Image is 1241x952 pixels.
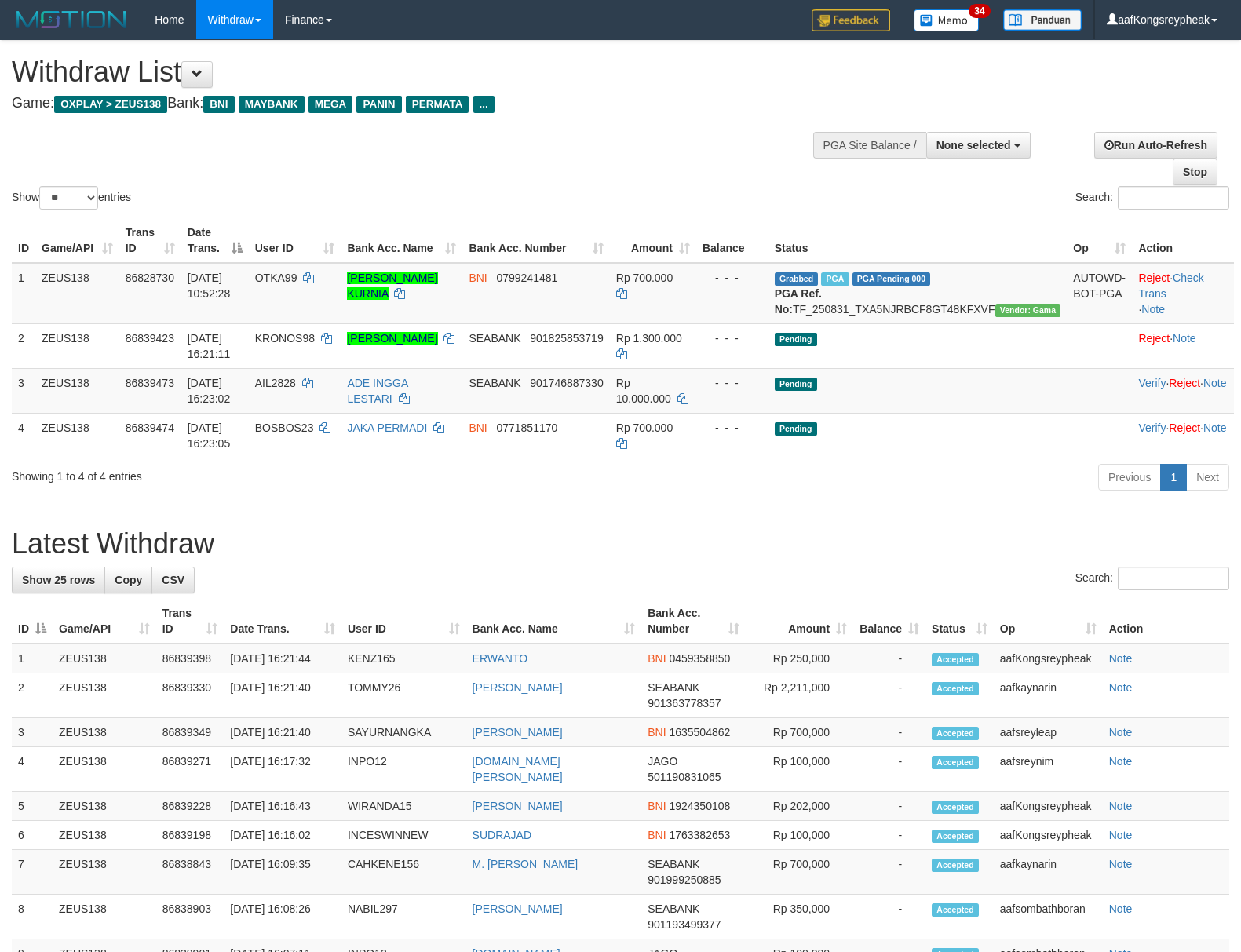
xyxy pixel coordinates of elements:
[12,673,53,718] td: 2
[1094,132,1217,159] a: Run Auto-Refresh
[473,681,563,694] a: [PERSON_NAME]
[473,903,563,915] a: [PERSON_NAME]
[932,682,979,695] span: Accepted
[994,821,1103,850] td: aafKongsreypheak
[156,792,224,821] td: 86839228
[35,218,119,263] th: Game/API: activate to sort column ascending
[746,644,853,673] td: Rp 250,000
[1169,377,1200,389] a: Reject
[255,421,314,434] span: BOSBOS23
[12,368,35,413] td: 3
[224,718,341,747] td: [DATE] 16:21:40
[1075,567,1229,590] label: Search:
[648,918,721,931] span: Copy 901193499377 to clipboard
[35,368,119,413] td: ZEUS138
[994,644,1103,673] td: aafKongsreypheak
[994,718,1103,747] td: aafsreyleap
[530,332,603,345] span: Copy 901825853719 to clipboard
[1132,263,1234,324] td: · ·
[1169,421,1200,434] a: Reject
[156,747,224,792] td: 86839271
[648,858,699,870] span: SEABANK
[156,850,224,895] td: 86838843
[53,792,156,821] td: ZEUS138
[22,574,95,586] span: Show 25 rows
[1118,567,1229,590] input: Search:
[473,755,563,783] a: [DOMAIN_NAME][PERSON_NAME]
[1109,858,1133,870] a: Note
[53,599,156,644] th: Game/API: activate to sort column ascending
[1203,421,1227,434] a: Note
[341,850,466,895] td: CAHKENE156
[936,139,1011,151] span: None selected
[224,644,341,673] td: [DATE] 16:21:44
[119,218,181,263] th: Trans ID: activate to sort column ascending
[746,673,853,718] td: Rp 2,211,000
[1141,303,1165,316] a: Note
[473,652,528,665] a: ERWANTO
[1109,829,1133,841] a: Note
[188,272,231,300] span: [DATE] 10:52:28
[341,792,466,821] td: WIRANDA15
[1186,464,1229,491] a: Next
[696,218,768,263] th: Balance
[469,272,487,284] span: BNI
[669,726,730,739] span: Copy 1635504862 to clipboard
[703,420,762,436] div: - - -
[775,378,817,391] span: Pending
[1109,800,1133,812] a: Note
[341,718,466,747] td: SAYURNANGKA
[39,186,98,210] select: Showentries
[12,323,35,368] td: 2
[932,801,979,814] span: Accepted
[249,218,341,263] th: User ID: activate to sort column ascending
[126,272,174,284] span: 86828730
[932,756,979,769] span: Accepted
[12,850,53,895] td: 7
[12,644,53,673] td: 1
[994,850,1103,895] td: aafkaynarin
[648,771,721,783] span: Copy 501190831065 to clipboard
[1138,332,1170,345] a: Reject
[224,850,341,895] td: [DATE] 16:09:35
[1132,413,1234,458] td: · ·
[53,895,156,939] td: ZEUS138
[1109,903,1133,915] a: Note
[648,652,666,665] span: BNI
[1203,377,1227,389] a: Note
[648,829,666,841] span: BNI
[703,270,762,286] div: - - -
[775,333,817,346] span: Pending
[932,830,979,843] span: Accepted
[53,821,156,850] td: ZEUS138
[932,727,979,740] span: Accepted
[473,858,579,870] a: M. [PERSON_NAME]
[648,681,699,694] span: SEABANK
[224,673,341,718] td: [DATE] 16:21:40
[469,421,487,434] span: BNI
[853,644,925,673] td: -
[341,599,466,644] th: User ID: activate to sort column ascending
[1138,421,1166,434] a: Verify
[347,272,437,300] a: [PERSON_NAME] KURNIA
[1109,726,1133,739] a: Note
[648,697,721,709] span: Copy 901363778357 to clipboard
[616,377,671,405] span: Rp 10.000.000
[12,96,812,111] h4: Game: Bank:
[12,413,35,458] td: 4
[341,895,466,939] td: NABIL297
[746,850,853,895] td: Rp 700,000
[925,599,994,644] th: Status: activate to sort column ascending
[530,377,603,389] span: Copy 901746887330 to clipboard
[473,726,563,739] a: [PERSON_NAME]
[994,673,1103,718] td: aafkaynarin
[1067,263,1132,324] td: AUTOWD-BOT-PGA
[255,377,296,389] span: AIL2828
[156,821,224,850] td: 86839198
[914,9,980,31] img: Button%20Memo.svg
[35,263,119,324] td: ZEUS138
[669,652,730,665] span: Copy 0459358850 to clipboard
[156,644,224,673] td: 86839398
[181,218,249,263] th: Date Trans.: activate to sort column descending
[775,287,822,316] b: PGA Ref. No:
